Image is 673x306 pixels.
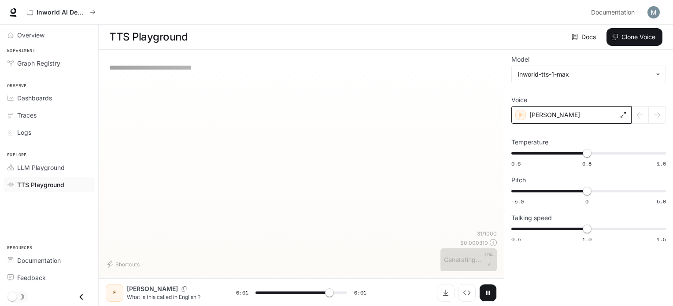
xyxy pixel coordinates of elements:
span: 0.6 [511,160,521,167]
span: 0.5 [511,236,521,243]
span: Feedback [17,273,46,282]
span: 1.0 [657,160,666,167]
button: Close drawer [71,288,91,306]
span: 0 [585,198,588,205]
a: Documentation [4,253,95,268]
p: Temperature [511,139,548,145]
a: Overview [4,27,95,43]
span: Graph Registry [17,59,60,68]
div: inworld-tts-1-max [512,66,666,83]
button: Download audio [437,284,455,302]
button: Clone Voice [606,28,662,46]
p: [PERSON_NAME] [127,284,178,293]
a: TTS Playground [4,177,95,192]
span: -5.0 [511,198,524,205]
span: Documentation [17,256,61,265]
span: Overview [17,30,44,40]
button: All workspaces [23,4,100,21]
span: 1.0 [582,236,592,243]
span: Dark mode toggle [8,291,17,301]
span: 0:01 [236,288,248,297]
p: $ 0.000310 [460,239,488,247]
span: 0.8 [582,160,592,167]
a: Traces [4,107,95,123]
span: 0:01 [354,288,366,297]
img: User avatar [647,6,660,18]
h1: TTS Playground [109,28,188,46]
a: Documentation [588,4,641,21]
span: 5.0 [657,198,666,205]
a: Graph Registry [4,55,95,71]
div: inworld-tts-1-max [518,70,651,79]
button: User avatar [645,4,662,21]
span: Logs [17,128,31,137]
a: Docs [570,28,599,46]
span: 1.5 [657,236,666,243]
a: Feedback [4,270,95,285]
a: Dashboards [4,90,95,106]
span: Traces [17,111,37,120]
p: Talking speed [511,215,552,221]
a: LLM Playground [4,160,95,175]
p: Voice [511,97,527,103]
button: Copy Voice ID [178,286,190,291]
p: Inworld AI Demos [37,9,86,16]
p: 31 / 1000 [477,230,497,237]
button: Inspect [458,284,476,302]
span: TTS Playground [17,180,64,189]
p: Model [511,56,529,63]
div: E [107,286,122,300]
span: Dashboards [17,93,52,103]
button: Shortcuts [106,257,143,271]
p: What is this called in English？ [127,293,215,301]
span: Documentation [591,7,635,18]
a: Logs [4,125,95,140]
p: Pitch [511,177,526,183]
p: [PERSON_NAME] [529,111,580,119]
span: LLM Playground [17,163,65,172]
